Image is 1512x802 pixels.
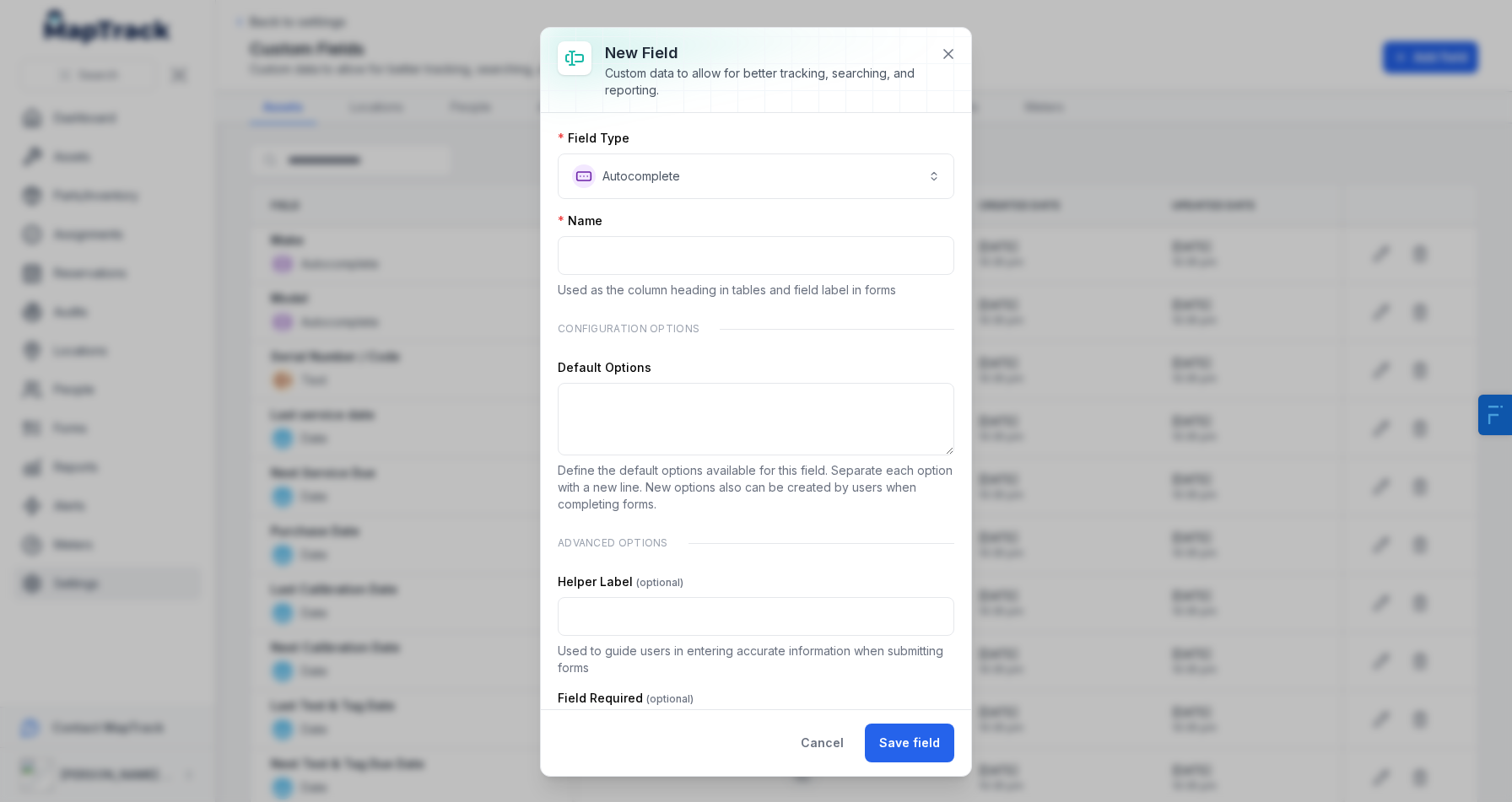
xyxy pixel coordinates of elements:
[865,724,954,762] button: Save field
[558,312,954,346] div: Configuration Options
[558,213,602,229] label: Name
[558,383,954,455] textarea: :r79:-form-item-label
[558,130,629,147] label: Field Type
[558,282,954,299] p: Used as the column heading in tables and field label in forms
[558,236,954,275] input: :r78:-form-item-label
[558,526,954,560] div: Advanced Options
[558,690,694,707] label: Field Required
[558,359,651,376] label: Default Options
[605,41,927,65] h3: New field
[558,462,954,513] p: Define the default options available for this field. Separate each option with a new line. New op...
[558,643,954,676] p: Used to guide users in entering accurate information when submitting forms
[558,153,954,199] button: Autocomplete
[558,573,683,590] label: Helper Label
[558,597,954,636] input: :r7a:-form-item-label
[786,724,858,762] button: Cancel
[605,65,927,99] div: Custom data to allow for better tracking, searching, and reporting.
